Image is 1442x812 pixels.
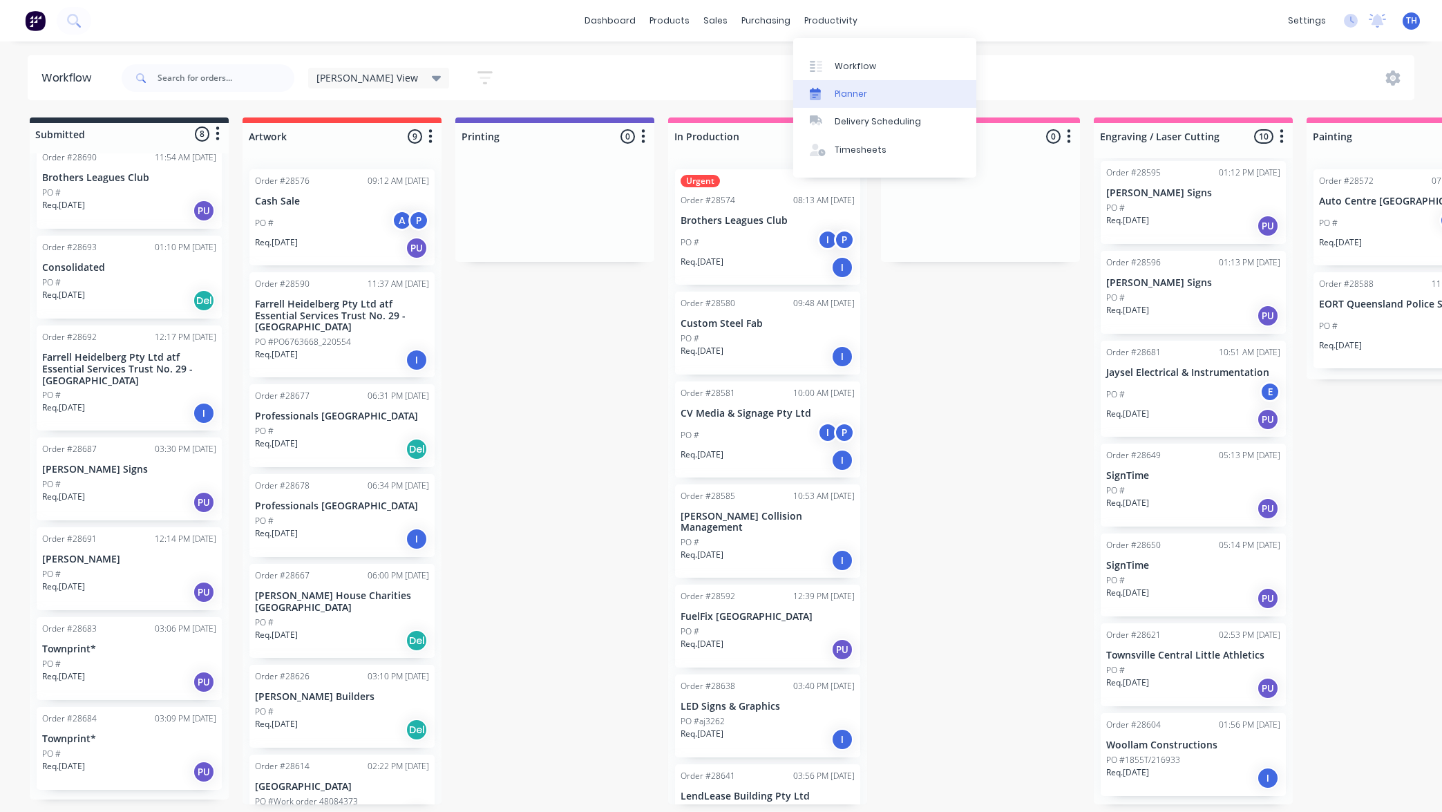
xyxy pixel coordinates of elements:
[255,336,351,348] p: PO #PO6763668_220554
[392,210,412,231] div: A
[1219,167,1280,179] div: 01:12 PM [DATE]
[696,10,734,31] div: sales
[835,88,867,100] div: Planner
[406,237,428,259] div: PU
[681,256,723,268] p: Req. [DATE]
[42,643,216,655] p: Townprint*
[817,422,838,443] div: I
[1257,408,1279,431] div: PU
[793,108,976,135] a: Delivery Scheduling
[255,629,298,641] p: Req. [DATE]
[42,670,85,683] p: Req. [DATE]
[681,511,855,534] p: [PERSON_NAME] Collision Management
[681,429,699,442] p: PO #
[42,402,85,414] p: Req. [DATE]
[831,549,853,572] div: I
[1106,470,1280,482] p: SignTime
[42,199,85,211] p: Req. [DATE]
[37,527,222,610] div: Order #2869112:14 PM [DATE][PERSON_NAME]PO #Req.[DATE]PU
[1106,167,1161,179] div: Order #28595
[255,236,298,249] p: Req. [DATE]
[41,70,98,86] div: Workflow
[255,299,429,333] p: Farrell Heidelberg Pty Ltd atf Essential Services Trust No. 29 - [GEOGRAPHIC_DATA]
[42,389,61,402] p: PO #
[1319,175,1374,187] div: Order #28572
[193,491,215,513] div: PU
[1106,449,1161,462] div: Order #28649
[675,674,860,757] div: Order #2863803:40 PM [DATE]LED Signs & GraphicsPO #aj3262Req.[DATE]I
[681,408,855,419] p: CV Media & Signage Pty Ltd
[255,196,429,207] p: Cash Sale
[681,318,855,330] p: Custom Steel Fab
[255,437,298,450] p: Req. [DATE]
[255,706,274,718] p: PO #
[255,217,274,229] p: PO #
[255,795,358,808] p: PO #Work order 48084373
[255,691,429,703] p: [PERSON_NAME] Builders
[681,770,735,782] div: Order #28641
[1106,346,1161,359] div: Order #28681
[255,425,274,437] p: PO #
[249,384,435,467] div: Order #2867706:31 PM [DATE]Professionals [GEOGRAPHIC_DATA]PO #Req.[DATE]Del
[406,528,428,550] div: I
[255,527,298,540] p: Req. [DATE]
[255,670,310,683] div: Order #28626
[249,272,435,377] div: Order #2859011:37 AM [DATE]Farrell Heidelberg Pty Ltd atf Essential Services Trust No. 29 - [GEOG...
[42,172,216,184] p: Brothers Leagues Club
[1106,484,1125,497] p: PO #
[1106,629,1161,641] div: Order #28621
[793,680,855,692] div: 03:40 PM [DATE]
[681,536,699,549] p: PO #
[681,791,855,802] p: LendLease Building Pty Ltd
[1106,677,1149,689] p: Req. [DATE]
[255,590,429,614] p: [PERSON_NAME] House Charities [GEOGRAPHIC_DATA]
[1257,677,1279,699] div: PU
[42,331,97,343] div: Order #28692
[681,701,855,712] p: LED Signs & Graphics
[1219,719,1280,731] div: 01:56 PM [DATE]
[1106,277,1280,289] p: [PERSON_NAME] Signs
[42,554,216,565] p: [PERSON_NAME]
[37,236,222,319] div: Order #2869301:10 PM [DATE]ConsolidatedPO #Req.[DATE]Del
[249,474,435,557] div: Order #2867806:34 PM [DATE]Professionals [GEOGRAPHIC_DATA]PO #Req.[DATE]I
[255,410,429,422] p: Professionals [GEOGRAPHIC_DATA]
[368,670,429,683] div: 03:10 PM [DATE]
[681,345,723,357] p: Req. [DATE]
[255,569,310,582] div: Order #28667
[797,10,864,31] div: productivity
[1106,539,1161,551] div: Order #28650
[835,60,876,73] div: Workflow
[1319,236,1362,249] p: Req. [DATE]
[835,144,886,156] div: Timesheets
[1106,719,1161,731] div: Order #28604
[193,200,215,222] div: PU
[193,402,215,424] div: I
[1257,215,1279,237] div: PU
[681,194,735,207] div: Order #28574
[255,781,429,793] p: [GEOGRAPHIC_DATA]
[37,707,222,790] div: Order #2868403:09 PM [DATE]Townprint*PO #Req.[DATE]PU
[681,387,735,399] div: Order #28581
[1281,10,1333,31] div: settings
[1106,587,1149,599] p: Req. [DATE]
[681,490,735,502] div: Order #28585
[1106,650,1280,661] p: Townsville Central Little Athletics
[793,52,976,79] a: Workflow
[681,625,699,638] p: PO #
[1106,256,1161,269] div: Order #28596
[1106,367,1280,379] p: Jaysel Electrical & Instrumentation
[368,278,429,290] div: 11:37 AM [DATE]
[1106,664,1125,677] p: PO #
[1106,497,1149,509] p: Req. [DATE]
[793,194,855,207] div: 08:13 AM [DATE]
[831,449,853,471] div: I
[1106,292,1125,304] p: PO #
[1106,766,1149,779] p: Req. [DATE]
[406,349,428,371] div: I
[42,580,85,593] p: Req. [DATE]
[675,484,860,578] div: Order #2858510:53 AM [DATE][PERSON_NAME] Collision ManagementPO #Req.[DATE]I
[155,151,216,164] div: 11:54 AM [DATE]
[249,169,435,265] div: Order #2857609:12 AM [DATE]Cash SalePO #APReq.[DATE]PU
[255,348,298,361] p: Req. [DATE]
[1257,587,1279,610] div: PU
